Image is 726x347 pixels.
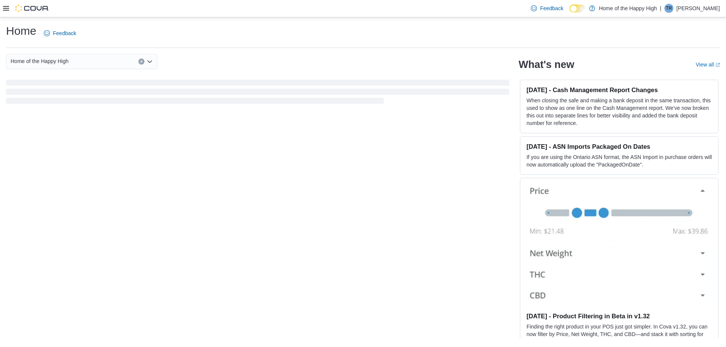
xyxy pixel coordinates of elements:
button: Clear input [138,59,144,65]
p: | [660,4,661,13]
h3: [DATE] - Cash Management Report Changes [526,86,712,94]
a: Feedback [528,1,566,16]
span: Home of the Happy High [11,57,68,66]
span: Dark Mode [569,12,570,13]
h1: Home [6,23,36,39]
input: Dark Mode [569,5,585,12]
h3: [DATE] - Product Filtering in Beta in v1.32 [526,312,712,320]
p: When closing the safe and making a bank deposit in the same transaction, this used to show as one... [526,97,712,127]
div: Tom Rishaur [664,4,673,13]
p: [PERSON_NAME] [676,4,720,13]
img: Cova [15,5,49,12]
p: If you are using the Ontario ASN format, the ASN Import in purchase orders will now automatically... [526,153,712,168]
span: Feedback [540,5,563,12]
span: Loading [6,81,509,105]
h2: What's new [518,59,574,71]
button: Open list of options [147,59,153,65]
a: Feedback [41,26,79,41]
a: View allExternal link [696,62,720,68]
svg: External link [715,63,720,67]
span: TR [666,4,672,13]
span: Feedback [53,29,76,37]
h3: [DATE] - ASN Imports Packaged On Dates [526,143,712,150]
p: Home of the Happy High [599,4,657,13]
